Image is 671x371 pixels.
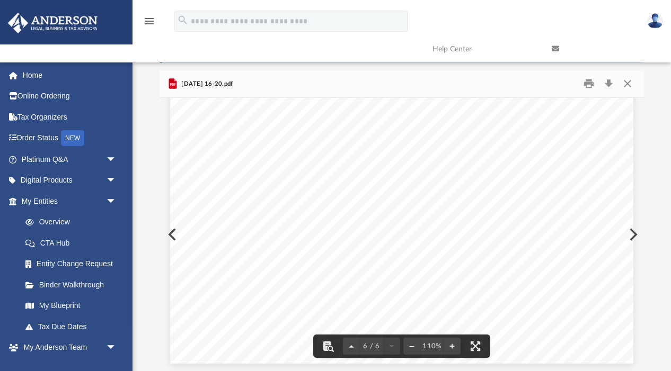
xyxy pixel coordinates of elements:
[160,220,183,249] button: Previous File
[15,316,133,337] a: Tax Due Dates
[7,337,127,358] a: My Anderson Teamarrow_drop_down
[61,130,84,146] div: NEW
[444,334,461,358] button: Zoom in
[7,191,133,212] a: My Entitiesarrow_drop_down
[160,98,644,371] div: File preview
[360,343,383,350] span: 6 / 6
[177,14,189,26] i: search
[106,337,127,359] span: arrow_drop_down
[143,15,156,28] i: menu
[7,86,133,107] a: Online Ordering
[343,334,360,358] button: Previous page
[106,191,127,212] span: arrow_drop_down
[464,334,487,358] button: Enter fullscreen
[143,20,156,28] a: menu
[106,149,127,170] span: arrow_drop_down
[420,343,444,350] div: Current zoom level
[7,128,133,149] a: Order StatusNEW
[106,170,127,192] span: arrow_drop_down
[360,334,383,358] button: 6 / 6
[647,13,663,29] img: User Pic
[618,76,637,92] button: Close
[5,13,101,33] img: Anderson Advisors Platinum Portal
[316,334,340,358] button: Toggle findbar
[403,334,420,358] button: Zoom out
[7,65,133,86] a: Home
[15,212,133,233] a: Overview
[425,28,544,70] a: Help Center
[15,295,127,316] a: My Blueprint
[7,106,133,128] a: Tax Organizers
[7,149,133,170] a: Platinum Q&Aarrow_drop_down
[599,76,618,92] button: Download
[179,79,233,89] span: [DATE] 16-20.pdf
[15,254,133,275] a: Entity Change Request
[7,170,133,191] a: Digital Productsarrow_drop_down
[160,98,644,371] div: Document Viewer
[578,76,599,92] button: Print
[15,274,133,295] a: Binder Walkthrough
[15,232,133,254] a: CTA Hub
